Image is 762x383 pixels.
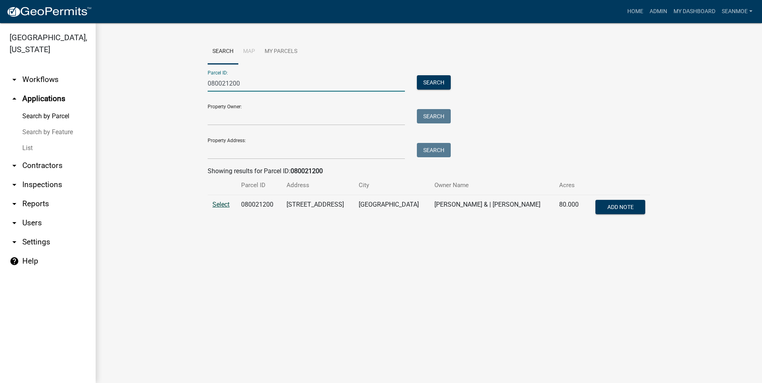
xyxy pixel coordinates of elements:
a: My Parcels [260,39,302,64]
a: Admin [646,4,670,19]
i: arrow_drop_down [10,75,19,84]
a: Home [624,4,646,19]
i: arrow_drop_down [10,180,19,190]
td: 80.000 [554,195,586,221]
button: Add Note [595,200,645,214]
button: Search [417,109,451,123]
i: arrow_drop_up [10,94,19,104]
a: My Dashboard [670,4,719,19]
a: Select [212,201,230,208]
button: Search [417,75,451,90]
th: Address [282,176,354,195]
i: arrow_drop_down [10,161,19,170]
a: Search [208,39,238,64]
strong: 080021200 [291,167,323,175]
i: arrow_drop_down [10,199,19,209]
i: arrow_drop_down [10,218,19,228]
th: Parcel ID [236,176,281,195]
i: arrow_drop_down [10,237,19,247]
th: Owner Name [430,176,554,195]
button: Search [417,143,451,157]
td: 080021200 [236,195,281,221]
i: help [10,256,19,266]
td: [STREET_ADDRESS] [282,195,354,221]
th: Acres [554,176,586,195]
div: Showing results for Parcel ID: [208,166,650,176]
span: Add Note [607,204,633,210]
a: SeanMoe [719,4,756,19]
td: [PERSON_NAME] & | [PERSON_NAME] [430,195,554,221]
td: [GEOGRAPHIC_DATA] [354,195,429,221]
th: City [354,176,429,195]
